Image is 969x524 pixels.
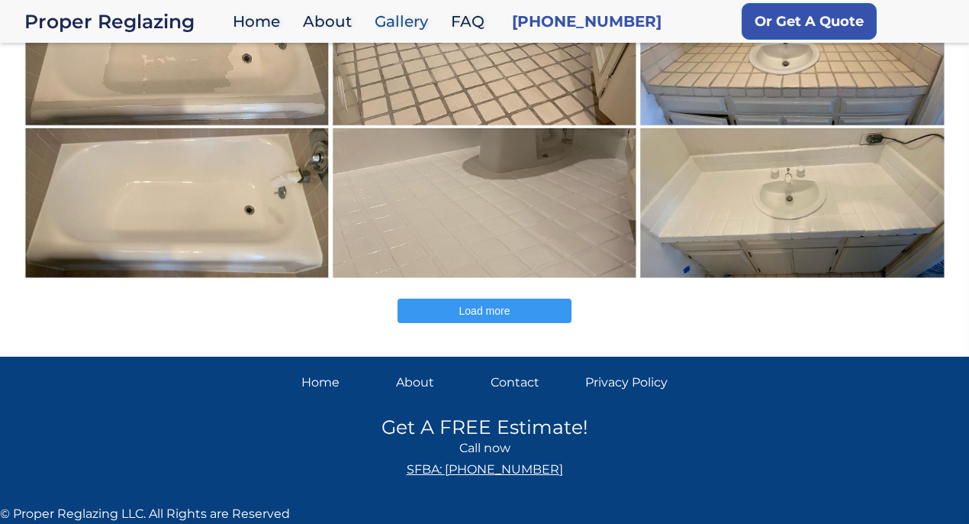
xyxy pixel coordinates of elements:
div: Proper Reglazing [24,11,225,32]
a: [PHONE_NUMBER] [512,11,662,32]
span: Load more [459,305,510,317]
a: Privacy Policy [585,372,668,393]
button: Load more posts [398,299,571,323]
a: Gallery [367,5,443,38]
a: Or Get A Quote [742,3,877,40]
a: Home [301,372,384,393]
a: Contact [491,372,573,393]
a: Home [225,5,295,38]
a: About [396,372,478,393]
a: FAQ [443,5,500,38]
a: home [24,11,225,32]
a: About [295,5,367,38]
